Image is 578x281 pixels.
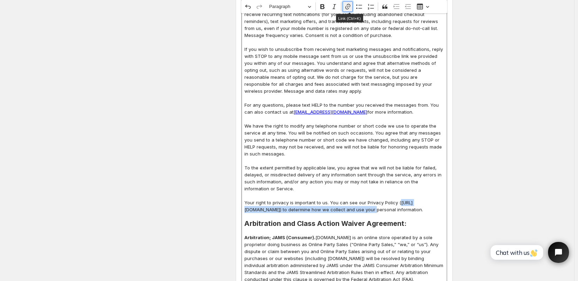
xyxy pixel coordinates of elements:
[244,199,444,213] p: Your right to privacy is important to us. You can see our Privacy Policy ([URL][DOMAIN_NAME]) to ...
[244,220,444,227] h2: Arbitration and Class Action Waiver Agreement:
[244,46,444,94] p: If you wish to unsubscribe from receiving text marketing messages and notifications, reply with S...
[483,236,575,269] iframe: Tidio Chat
[269,2,305,11] span: Paragraph
[244,164,444,192] p: To the extent permitted by applicable law, you agree that we will not be liable for failed, delay...
[244,235,315,240] strong: Arbitration; JAMS (Consumer).
[266,1,314,12] button: Paragraph, Heading
[338,16,361,21] span: Link (Ctrl+K)
[294,109,367,115] a: [EMAIL_ADDRESS][DOMAIN_NAME]
[244,101,444,115] p: For any questions, please text HELP to the number you received the messages from. You can also co...
[244,122,444,157] p: We have the right to modify any telephone number or short code we use to operate the service at a...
